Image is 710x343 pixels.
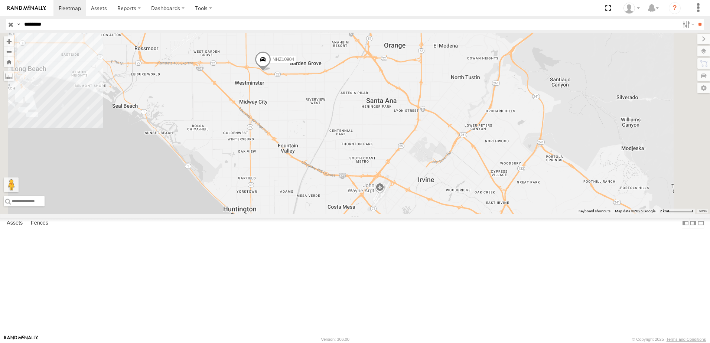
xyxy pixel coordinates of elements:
[27,218,52,228] label: Fences
[680,19,696,30] label: Search Filter Options
[579,209,610,214] button: Keyboard shortcuts
[621,3,642,14] div: Zulema McIntosch
[4,36,14,46] button: Zoom in
[682,218,689,229] label: Dock Summary Table to the Left
[3,218,26,228] label: Assets
[4,57,14,67] button: Zoom Home
[697,218,704,229] label: Hide Summary Table
[4,71,14,81] label: Measure
[689,218,697,229] label: Dock Summary Table to the Right
[667,337,706,342] a: Terms and Conditions
[669,2,681,14] i: ?
[615,209,655,213] span: Map data ©2025 Google
[321,337,349,342] div: Version: 306.00
[7,6,46,11] img: rand-logo.svg
[697,83,710,93] label: Map Settings
[699,210,707,213] a: Terms (opens in new tab)
[4,336,38,343] a: Visit our Website
[4,46,14,57] button: Zoom out
[632,337,706,342] div: © Copyright 2025 -
[4,177,19,192] button: Drag Pegman onto the map to open Street View
[16,19,22,30] label: Search Query
[273,57,294,62] span: NHZ10904
[658,209,695,214] button: Map Scale: 2 km per 63 pixels
[660,209,668,213] span: 2 km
